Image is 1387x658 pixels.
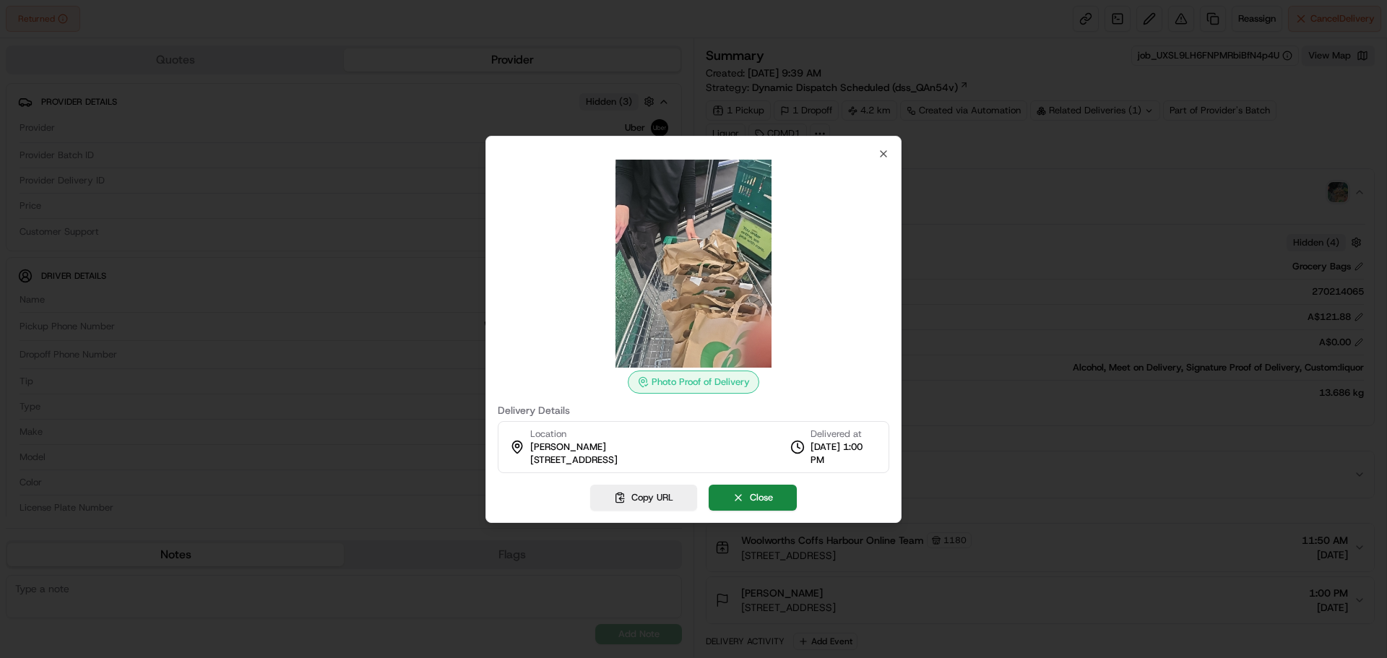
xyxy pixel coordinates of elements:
[589,160,798,368] img: photo_proof_of_delivery image
[628,371,759,394] div: Photo Proof of Delivery
[811,441,877,467] span: [DATE] 1:00 PM
[530,428,566,441] span: Location
[811,428,877,441] span: Delivered at
[530,454,618,467] span: [STREET_ADDRESS]
[530,441,606,454] span: [PERSON_NAME]
[590,485,697,511] button: Copy URL
[709,485,797,511] button: Close
[498,405,889,415] label: Delivery Details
